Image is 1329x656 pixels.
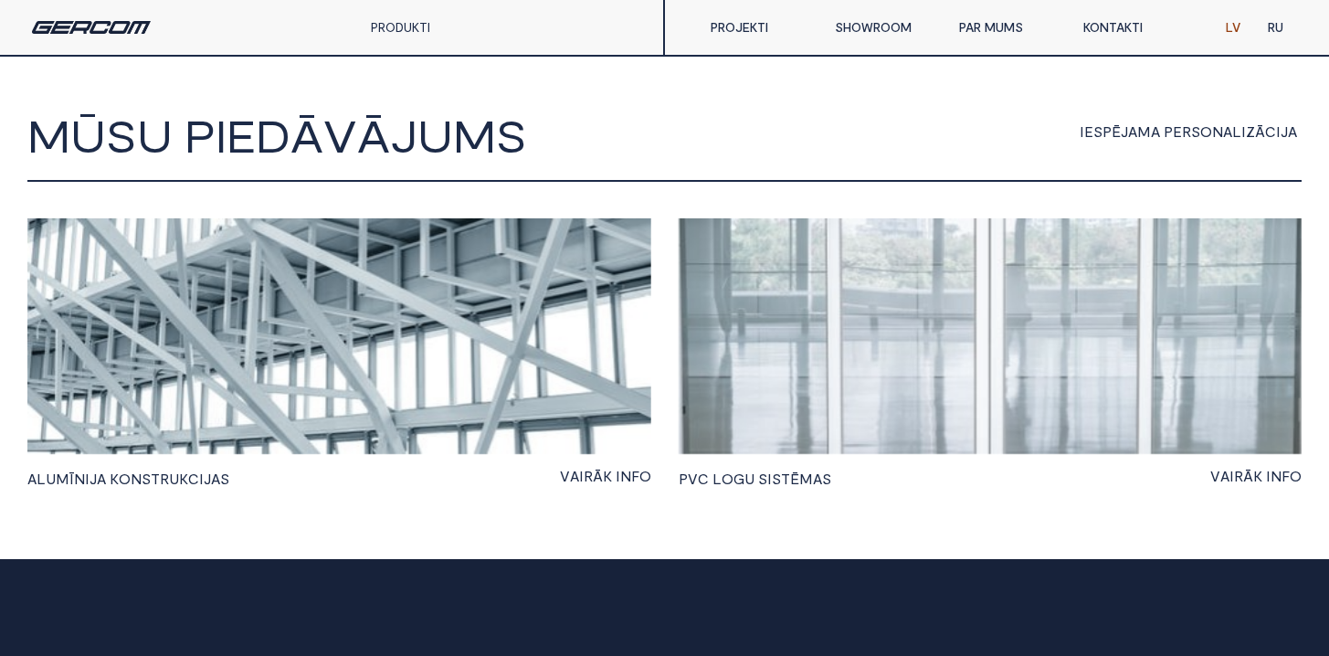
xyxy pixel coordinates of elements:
[639,469,651,483] span: O
[1246,122,1255,141] span: Z
[227,113,256,157] span: E
[69,471,74,487] span: Ī
[603,469,612,483] span: K
[1164,122,1173,141] span: P
[767,471,772,487] span: I
[131,471,142,487] span: N
[74,471,85,487] span: N
[70,113,106,157] span: Ū
[579,469,584,483] span: I
[1128,122,1137,141] span: A
[220,471,229,487] span: S
[160,471,169,487] span: R
[97,471,106,487] span: A
[772,471,781,487] span: S
[593,469,603,483] span: Ā
[110,471,119,487] span: K
[1084,122,1093,141] span: E
[1173,122,1182,141] span: E
[371,19,430,35] a: PRODUKTI
[584,469,593,483] span: R
[1191,122,1200,141] span: S
[390,113,417,157] span: J
[697,9,821,46] a: PROJEKTI
[1265,122,1276,141] span: C
[323,113,357,157] span: V
[570,469,579,483] span: A
[1151,122,1160,141] span: A
[211,471,220,487] span: A
[1271,469,1282,483] span: N
[106,113,137,157] span: S
[151,471,160,487] span: T
[631,469,639,483] span: F
[945,9,1070,46] a: PAR MUMS
[758,471,767,487] span: S
[188,471,199,487] span: C
[1102,122,1112,141] span: P
[417,113,453,157] span: U
[119,471,131,487] span: O
[27,113,70,157] span: M
[1212,122,1223,141] span: N
[1220,469,1229,483] span: A
[1234,469,1243,483] span: R
[821,9,945,46] a: SHOWROOM
[813,471,822,487] span: A
[1266,469,1271,483] span: I
[560,469,651,490] a: VAIRĀK INFO
[712,471,722,487] span: L
[169,471,179,487] span: U
[173,113,185,157] span: i
[799,471,813,487] span: M
[216,113,227,157] span: I
[256,113,290,157] span: D
[698,471,709,487] span: C
[1282,469,1290,483] span: F
[37,471,46,487] span: L
[1243,469,1253,483] span: Ā
[1210,469,1302,490] a: VAIRĀK INFO
[822,471,831,487] span: S
[688,471,698,487] span: V
[733,471,744,487] span: G
[1121,122,1128,141] span: J
[185,113,216,157] span: P
[1112,122,1121,141] span: Ē
[1223,122,1232,141] span: A
[1281,122,1288,141] span: J
[1093,122,1102,141] span: S
[1137,122,1151,141] span: M
[1229,469,1234,483] span: I
[1255,122,1265,141] span: Ā
[790,471,799,487] span: Ē
[620,469,631,483] span: N
[1276,122,1281,141] span: I
[1288,122,1297,141] span: A
[744,471,754,487] span: U
[204,471,211,487] span: J
[1290,469,1302,483] span: O
[616,469,620,483] span: I
[179,471,188,487] span: K
[781,471,790,487] span: T
[1210,469,1220,483] span: V
[560,469,570,483] span: V
[290,113,323,157] span: Ā
[199,471,204,487] span: I
[357,113,390,157] span: Ā
[85,471,90,487] span: I
[1212,9,1254,46] a: LV
[27,471,37,487] span: A
[1241,122,1246,141] span: I
[679,471,688,487] span: P
[1232,122,1241,141] span: L
[1070,9,1194,46] a: KONTAKTI
[496,113,527,157] span: S
[1254,9,1297,46] a: RU
[137,113,173,157] span: U
[1200,122,1212,141] span: O
[1253,469,1262,483] span: K
[1080,122,1084,141] span: I
[90,471,97,487] span: J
